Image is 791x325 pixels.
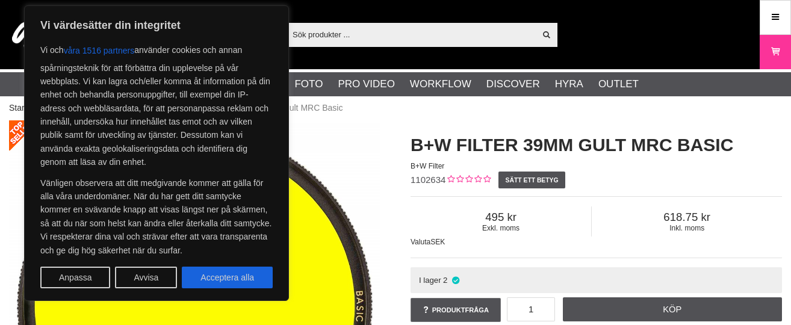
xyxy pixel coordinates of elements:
[411,175,445,185] span: 1102634
[12,9,84,63] img: logo.png
[410,76,471,92] a: Workflow
[411,224,591,232] span: Exkl. moms
[498,172,565,188] a: Sätt ett betyg
[563,297,783,321] a: Köp
[555,76,583,92] a: Hyra
[40,267,110,288] button: Anpassa
[598,76,639,92] a: Outlet
[115,267,177,288] button: Avvisa
[430,238,445,246] span: SEK
[294,76,323,92] a: Foto
[64,40,135,61] button: våra 1516 partners
[443,276,447,285] span: 2
[411,211,591,224] span: 495
[445,174,491,187] div: Kundbetyg: 0
[24,5,289,301] div: Vi värdesätter din integritet
[182,267,273,288] button: Acceptera alla
[411,162,444,170] span: B+W Filter
[411,132,782,158] h1: B+W Filter 39mm Gult MRC Basic
[486,76,540,92] a: Discover
[40,40,273,169] p: Vi och använder cookies och annan spårningsteknik för att förbättra din upplevelse på vår webbpla...
[40,176,273,257] p: Vänligen observera att ditt medgivande kommer att gälla för alla våra underdomäner. När du har ge...
[450,276,461,285] i: I lager
[287,25,535,43] input: Sök produkter ...
[419,276,441,285] span: I lager
[411,238,430,246] span: Valuta
[592,224,782,232] span: Inkl. moms
[592,211,782,224] span: 618.75
[9,102,27,114] a: Start
[411,298,501,322] a: Produktfråga
[338,76,394,92] a: Pro Video
[40,18,273,32] p: Vi värdesätter din integritet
